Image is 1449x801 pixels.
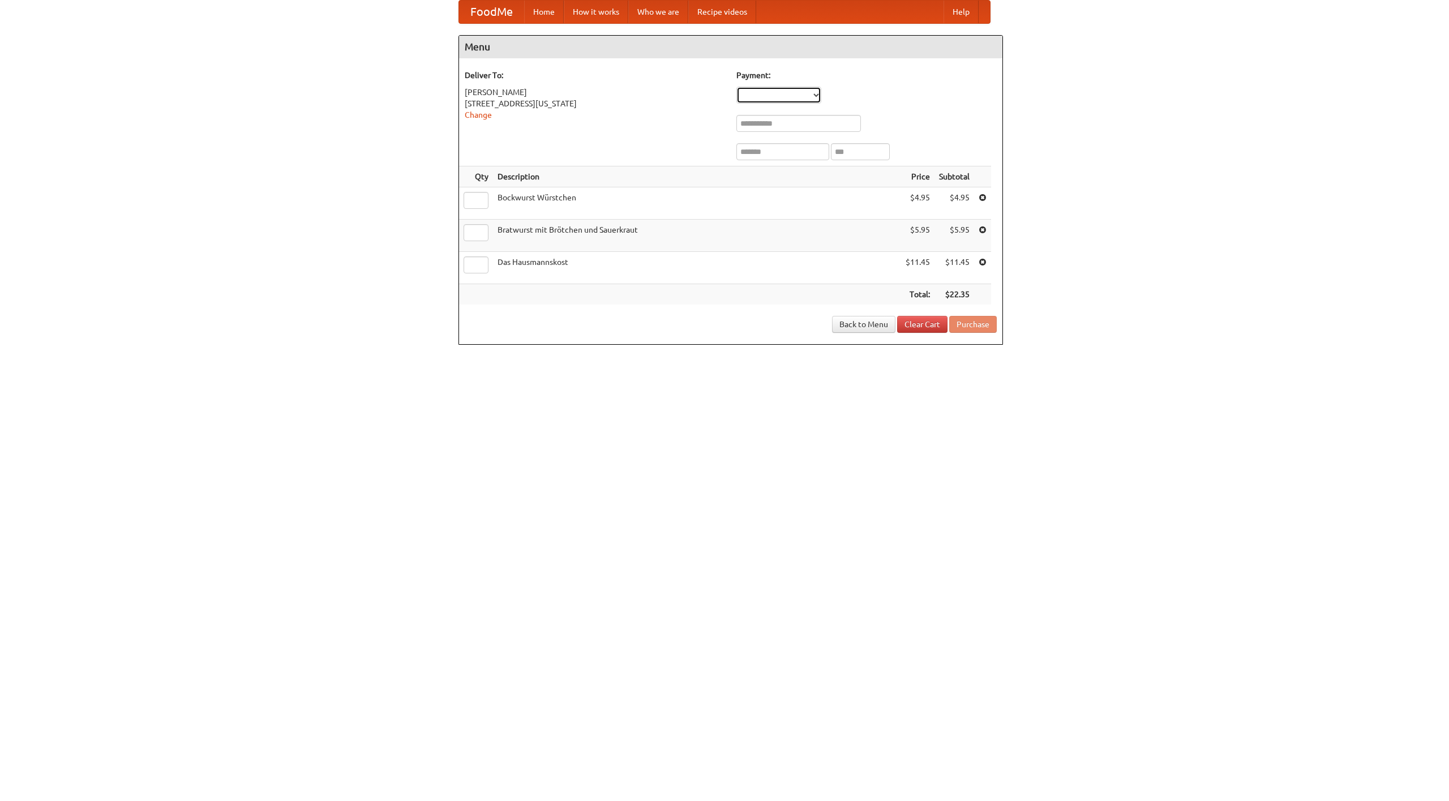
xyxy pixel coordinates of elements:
[465,98,725,109] div: [STREET_ADDRESS][US_STATE]
[688,1,756,23] a: Recipe videos
[934,284,974,305] th: $22.35
[934,252,974,284] td: $11.45
[901,166,934,187] th: Price
[459,166,493,187] th: Qty
[465,70,725,81] h5: Deliver To:
[897,316,948,333] a: Clear Cart
[901,187,934,220] td: $4.95
[934,187,974,220] td: $4.95
[944,1,979,23] a: Help
[465,110,492,119] a: Change
[628,1,688,23] a: Who we are
[493,252,901,284] td: Das Hausmannskost
[949,316,997,333] button: Purchase
[901,252,934,284] td: $11.45
[934,220,974,252] td: $5.95
[564,1,628,23] a: How it works
[934,166,974,187] th: Subtotal
[901,220,934,252] td: $5.95
[524,1,564,23] a: Home
[493,220,901,252] td: Bratwurst mit Brötchen und Sauerkraut
[493,166,901,187] th: Description
[832,316,895,333] a: Back to Menu
[459,36,1002,58] h4: Menu
[901,284,934,305] th: Total:
[459,1,524,23] a: FoodMe
[493,187,901,220] td: Bockwurst Würstchen
[465,87,725,98] div: [PERSON_NAME]
[736,70,997,81] h5: Payment:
